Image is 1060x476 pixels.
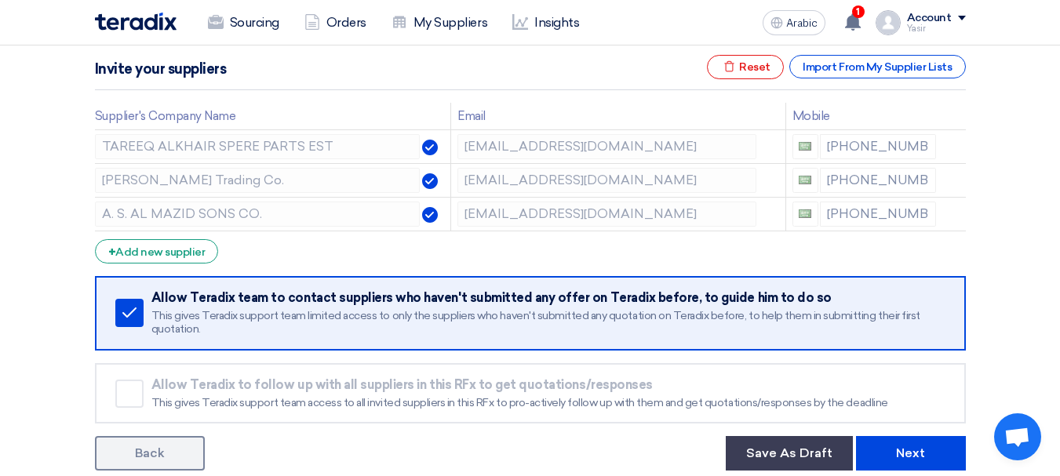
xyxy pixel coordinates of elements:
font: Reset [739,60,770,74]
img: Verified Account [422,173,438,189]
font: Next [896,445,925,460]
input: Email [457,134,756,159]
img: Verified Account [422,207,438,223]
button: Save As Draft [726,436,853,471]
input: Supplier Name [95,202,420,227]
a: Open chat [994,413,1041,460]
input: Email [457,168,756,193]
button: Arabic [763,10,825,35]
font: Import From My Supplier Lists [803,60,952,74]
font: Email [457,109,486,123]
a: Sourcing [195,5,292,40]
a: My Suppliers [379,5,500,40]
font: This gives Teradix support team limited access to only the suppliers who haven't submitted any qu... [151,309,920,336]
a: Insights [500,5,592,40]
input: Email [457,202,756,227]
font: Invite your suppliers [95,60,227,78]
font: Supplier's Company Name [95,109,236,123]
font: Arabic [786,16,818,30]
font: Back [135,445,164,460]
img: profile_test.png [876,10,901,35]
font: This gives Teradix support team access to all invited suppliers in this RFx to pro-actively follo... [151,396,888,409]
font: Add new supplier [115,245,205,259]
font: Yasir [907,24,926,34]
input: Supplier Name [95,168,420,193]
font: Sourcing [230,15,279,30]
font: 1 [856,6,860,17]
font: Orders [326,15,366,30]
font: + [108,245,116,260]
img: Teradix logo [95,13,177,31]
button: Next [856,436,966,471]
input: Supplier Name [95,134,420,159]
font: Mobile [792,109,830,123]
img: Verified Account [422,140,438,155]
font: Account [907,11,952,24]
font: My Suppliers [413,15,487,30]
font: Allow Teradix team to contact suppliers who haven't submitted any offer on Teradix before, to gui... [151,290,832,305]
a: Orders [292,5,379,40]
font: Insights [534,15,579,30]
font: Save As Draft [746,445,832,460]
font: Allow Teradix to follow up with all suppliers in this RFx to get quotations/responses [151,377,653,392]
